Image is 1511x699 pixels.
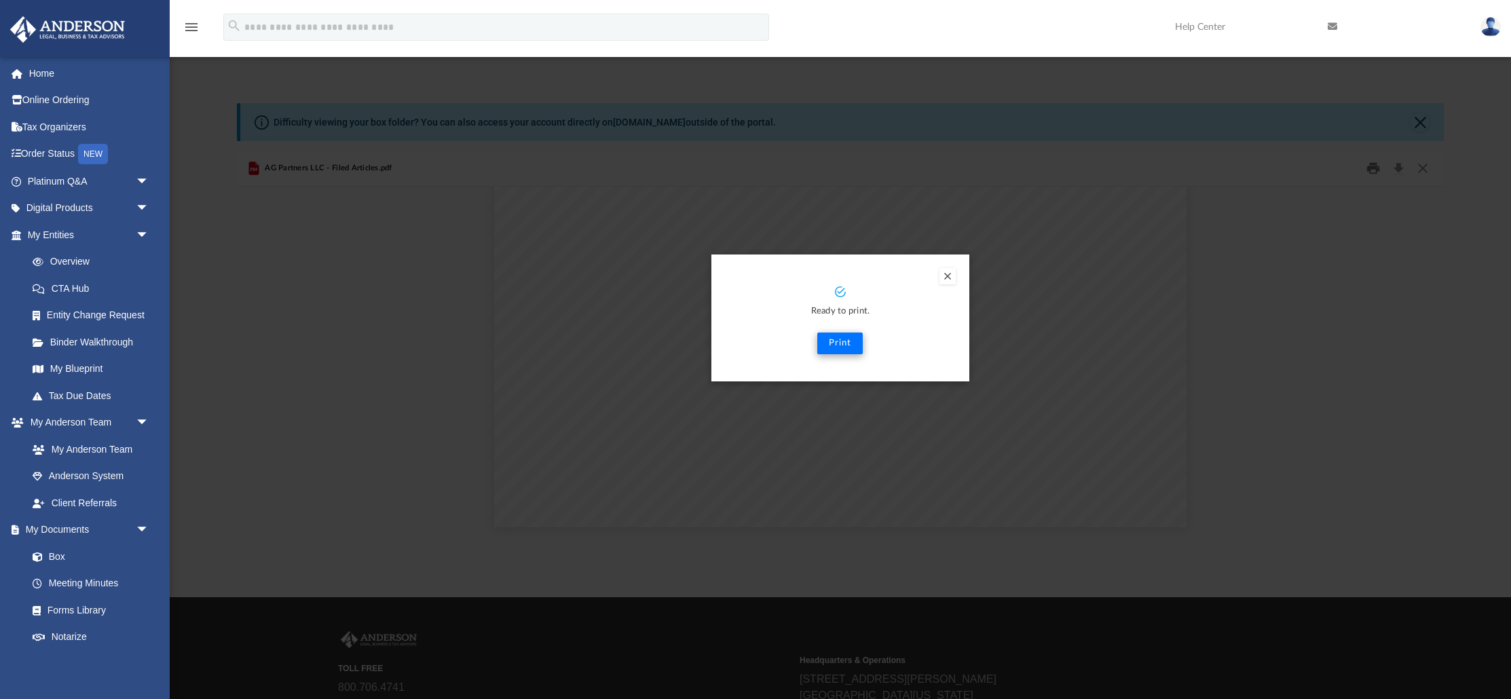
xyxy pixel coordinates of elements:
i: menu [183,19,200,35]
p: Ready to print. [725,304,956,320]
a: Forms Library [19,597,156,624]
a: Tax Due Dates [19,382,170,409]
a: Tax Organizers [10,113,170,140]
img: Anderson Advisors Platinum Portal [6,16,129,43]
span: arrow_drop_down [136,221,163,249]
img: User Pic [1480,17,1501,37]
a: My Anderson Team [19,436,156,463]
span: arrow_drop_down [136,650,163,678]
div: NEW [78,144,108,164]
a: Digital Productsarrow_drop_down [10,195,170,222]
a: Client Referrals [19,489,163,516]
a: menu [183,26,200,35]
a: Home [10,60,170,87]
a: Online Ordering [10,87,170,114]
i: search [227,18,242,33]
span: arrow_drop_down [136,168,163,195]
a: Meeting Minutes [19,570,163,597]
a: CTA Hub [19,275,170,302]
a: Online Learningarrow_drop_down [10,650,163,677]
span: arrow_drop_down [136,516,163,544]
a: Binder Walkthrough [19,328,170,356]
a: My Documentsarrow_drop_down [10,516,163,544]
a: Overview [19,248,170,276]
a: Order StatusNEW [10,140,170,168]
a: My Blueprint [19,356,163,383]
a: Entity Change Request [19,302,170,329]
a: My Anderson Teamarrow_drop_down [10,409,163,436]
button: Print [817,333,863,354]
a: Notarize [19,624,163,651]
a: Anderson System [19,463,163,490]
span: arrow_drop_down [136,195,163,223]
a: My Entitiesarrow_drop_down [10,221,170,248]
a: Platinum Q&Aarrow_drop_down [10,168,170,195]
a: Box [19,543,156,570]
div: Preview [237,151,1444,537]
span: arrow_drop_down [136,409,163,437]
